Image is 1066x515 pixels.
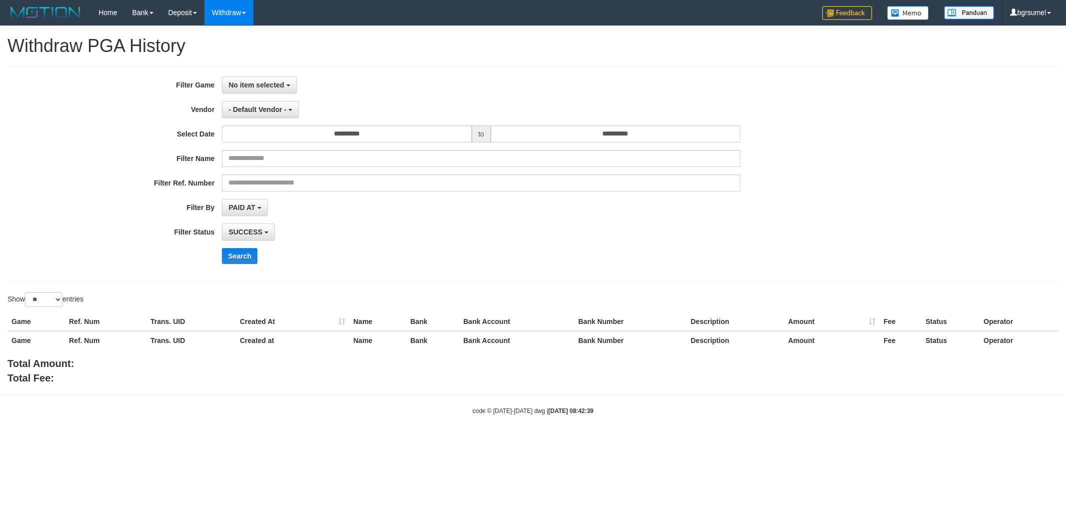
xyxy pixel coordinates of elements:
[574,331,687,349] th: Bank Number
[687,331,784,349] th: Description
[406,312,459,331] th: Bank
[222,223,275,240] button: SUCCESS
[228,81,284,89] span: No item selected
[222,199,267,216] button: PAID AT
[922,331,980,349] th: Status
[65,312,146,331] th: Ref. Num
[822,6,872,20] img: Feedback.jpg
[146,312,236,331] th: Trans. UID
[459,312,574,331] th: Bank Account
[349,331,406,349] th: Name
[473,407,594,414] small: code © [DATE]-[DATE] dwg |
[880,312,922,331] th: Fee
[406,331,459,349] th: Bank
[472,125,491,142] span: to
[25,292,62,307] select: Showentries
[7,331,65,349] th: Game
[7,5,83,20] img: MOTION_logo.png
[574,312,687,331] th: Bank Number
[944,6,994,19] img: panduan.png
[7,36,1059,56] h1: Withdraw PGA History
[228,105,286,113] span: - Default Vendor -
[459,331,574,349] th: Bank Account
[222,76,296,93] button: No item selected
[784,312,880,331] th: Amount
[236,331,349,349] th: Created at
[146,331,236,349] th: Trans. UID
[228,203,255,211] span: PAID AT
[922,312,980,331] th: Status
[228,228,262,236] span: SUCCESS
[880,331,922,349] th: Fee
[887,6,929,20] img: Button%20Memo.svg
[222,248,257,264] button: Search
[65,331,146,349] th: Ref. Num
[7,358,74,369] b: Total Amount:
[236,312,349,331] th: Created At
[980,312,1059,331] th: Operator
[349,312,406,331] th: Name
[548,407,593,414] strong: [DATE] 08:42:39
[7,372,54,383] b: Total Fee:
[980,331,1059,349] th: Operator
[7,312,65,331] th: Game
[7,292,83,307] label: Show entries
[784,331,880,349] th: Amount
[222,101,299,118] button: - Default Vendor -
[687,312,784,331] th: Description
